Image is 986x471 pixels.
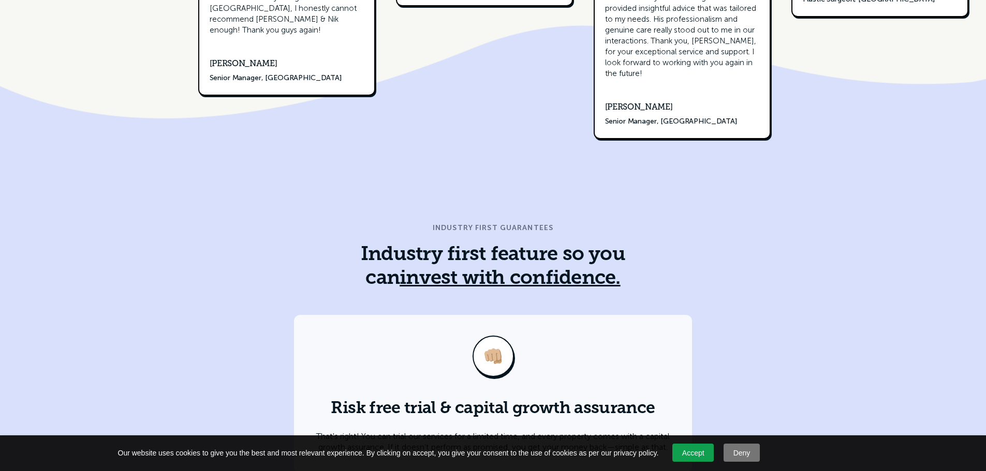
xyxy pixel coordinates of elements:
[605,100,738,115] p: [PERSON_NAME]
[433,222,553,234] div: INDUSTRY FIRST GUARANTEES
[210,56,342,71] p: [PERSON_NAME]
[672,444,714,462] a: Accept
[605,115,738,128] div: Senior Manager, [GEOGRAPHIC_DATA]
[315,431,671,452] p: That's right! You can trial our services for a limited time, and every property comes with a capi...
[118,448,659,458] span: Our website uses cookies to give you the best and most relevant experience. By clicking on accept...
[473,336,514,377] div: 👊🏼
[400,269,621,289] span: invest with confidence.
[331,398,655,421] h5: Risk free trial & capital growth assurance
[343,244,643,291] h3: Industry first feature so you can
[724,444,760,462] a: Deny
[210,71,342,84] div: Senior Manager, [GEOGRAPHIC_DATA]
